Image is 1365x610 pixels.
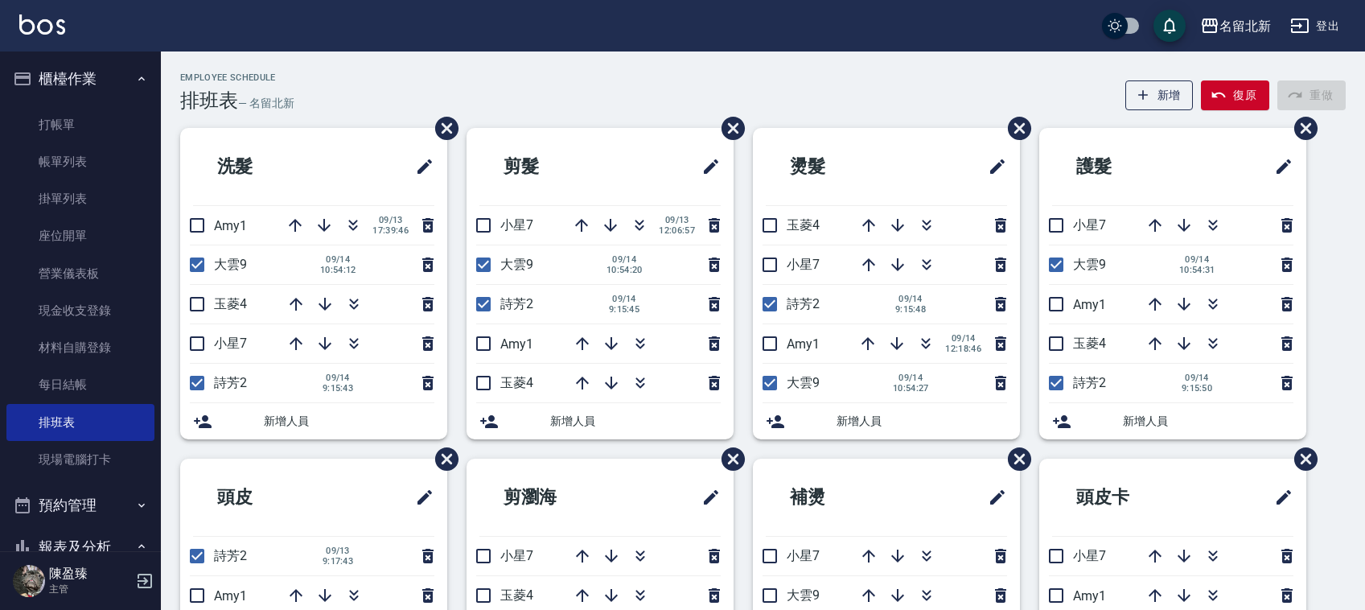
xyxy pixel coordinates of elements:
span: 刪除班表 [996,435,1034,483]
span: 12:18:46 [945,344,981,354]
img: Person [13,565,45,597]
span: 10:54:31 [1179,265,1215,275]
div: 名留北新 [1219,16,1271,36]
div: 新增人員 [1039,403,1306,439]
span: 小星7 [500,548,533,563]
span: 刪除班表 [709,105,747,152]
button: 名留北新 [1194,10,1277,43]
button: save [1153,10,1186,42]
h2: 燙髮 [766,138,914,196]
h2: 頭皮卡 [1052,468,1209,526]
span: 09/14 [606,294,642,304]
span: 新增人員 [1123,413,1293,430]
span: 刪除班表 [709,435,747,483]
span: 刪除班表 [1282,435,1320,483]
h2: 剪瀏海 [479,468,636,526]
span: 大雲9 [1073,257,1106,272]
button: 復原 [1201,80,1269,110]
h3: 排班表 [180,89,238,112]
span: 10:54:12 [320,265,356,275]
span: 詩芳2 [787,296,820,311]
div: 新增人員 [753,403,1020,439]
span: 詩芳2 [214,375,247,390]
span: 詩芳2 [500,296,533,311]
span: 詩芳2 [214,548,247,563]
a: 營業儀表板 [6,255,154,292]
span: 修改班表的標題 [1264,147,1293,186]
h5: 陳盈臻 [49,566,131,582]
span: 玉菱4 [1073,336,1106,351]
span: Amy1 [214,218,247,233]
span: 刪除班表 [423,105,461,152]
span: 玉菱4 [500,375,533,390]
button: 登出 [1284,11,1346,41]
span: 09/13 [659,215,695,225]
span: 小星7 [500,217,533,233]
span: Amy1 [1073,297,1106,312]
span: 小星7 [787,257,820,272]
span: Amy1 [214,588,247,604]
span: 修改班表的標題 [978,478,1007,517]
span: 新增人員 [264,413,434,430]
span: 大雲9 [787,587,820,603]
span: 09/14 [320,373,356,383]
span: 小星7 [1073,217,1106,233]
span: 大雲9 [500,257,533,272]
div: 新增人員 [467,403,734,439]
span: 09/14 [893,294,928,304]
span: 9:15:48 [893,304,928,315]
h2: Employee Schedule [180,72,294,83]
h2: 洗髮 [193,138,341,196]
a: 掛單列表 [6,180,154,217]
div: 新增人員 [180,403,447,439]
h2: 頭皮 [193,468,341,526]
p: 主管 [49,582,131,596]
span: 9:15:43 [320,383,356,394]
span: 09/14 [606,254,643,265]
a: 打帳單 [6,106,154,143]
span: 小星7 [787,548,820,563]
button: 報表及分析 [6,526,154,568]
span: 10:54:27 [893,383,929,394]
span: 修改班表的標題 [405,147,434,186]
h2: 護髮 [1052,138,1200,196]
a: 帳單列表 [6,143,154,180]
span: 修改班表的標題 [1264,478,1293,517]
span: 9:17:43 [320,556,356,567]
a: 現金收支登錄 [6,292,154,329]
span: 修改班表的標題 [405,478,434,517]
span: 刪除班表 [996,105,1034,152]
span: Amy1 [1073,588,1106,604]
span: 新增人員 [550,413,721,430]
span: 09/14 [1179,254,1215,265]
span: 新增人員 [837,413,1007,430]
span: 10:54:20 [606,265,643,275]
span: Amy1 [500,336,533,352]
span: 玉菱4 [787,217,820,233]
span: 玉菱4 [500,587,533,603]
span: 詩芳2 [1073,375,1106,390]
a: 座位開單 [6,217,154,254]
span: 大雲9 [787,375,820,390]
button: 新增 [1125,80,1194,110]
span: 09/14 [945,333,981,344]
img: Logo [19,14,65,35]
span: 刪除班表 [423,435,461,483]
span: 09/14 [320,254,356,265]
span: 大雲9 [214,257,247,272]
button: 櫃檯作業 [6,58,154,100]
span: 09/14 [893,373,929,383]
a: 每日結帳 [6,366,154,403]
span: 09/14 [1179,373,1215,383]
span: 修改班表的標題 [692,147,721,186]
span: 修改班表的標題 [692,478,721,517]
span: 12:06:57 [659,225,695,236]
button: 預約管理 [6,484,154,526]
a: 排班表 [6,404,154,441]
h2: 剪髮 [479,138,627,196]
span: 09/13 [372,215,409,225]
a: 現場電腦打卡 [6,441,154,478]
h2: 補燙 [766,468,914,526]
span: 修改班表的標題 [978,147,1007,186]
span: Amy1 [787,336,820,352]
